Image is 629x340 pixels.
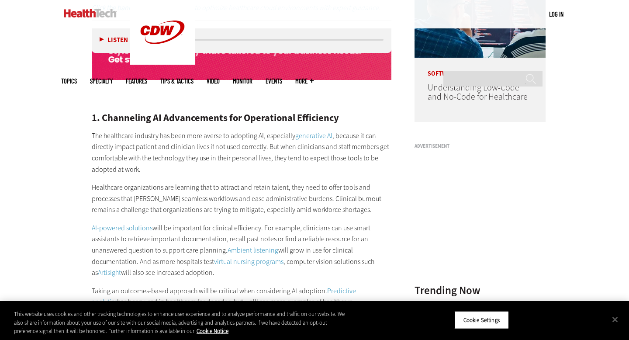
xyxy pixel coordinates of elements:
a: AI-powered solutions [92,223,152,232]
a: More information about your privacy [197,327,228,335]
a: Understanding Low-Code and No-Code for Healthcare [428,82,528,103]
a: MonITor [233,78,252,84]
div: This website uses cookies and other tracking technologies to enhance user experience and to analy... [14,310,346,336]
h3: Trending Now [415,285,546,296]
a: generative AI [295,131,332,140]
button: Close [605,310,625,329]
h2: 1. Channeling AI Advancements for Operational Efficiency [92,113,391,123]
h3: Advertisement [415,144,546,149]
span: More [295,78,314,84]
a: Features [126,78,147,84]
button: Cookie Settings [454,311,509,329]
a: Video [207,78,220,84]
a: Tips & Tactics [160,78,194,84]
img: Home [64,9,117,17]
p: Software [415,58,546,77]
div: User menu [549,10,563,19]
p: The healthcare industry has been more averse to adopting AI, especially , because it can directly... [92,130,391,175]
span: Specialty [90,78,113,84]
p: Healthcare organizations are learning that to attract and retain talent, they need to offer tools... [92,182,391,215]
a: Artisight [98,268,121,277]
p: will be important for clinical efficiency. For example, clinicians can use smart assistants to re... [92,222,391,278]
a: virtual nursing programs [214,257,283,266]
p: Taking an outcomes-based approach will be critical when considering AI adoption. has been used in... [92,285,391,330]
span: Topics [61,78,77,84]
a: Ambient listening [228,246,278,255]
a: Log in [549,10,563,18]
a: Events [266,78,282,84]
a: CDW [130,58,195,67]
